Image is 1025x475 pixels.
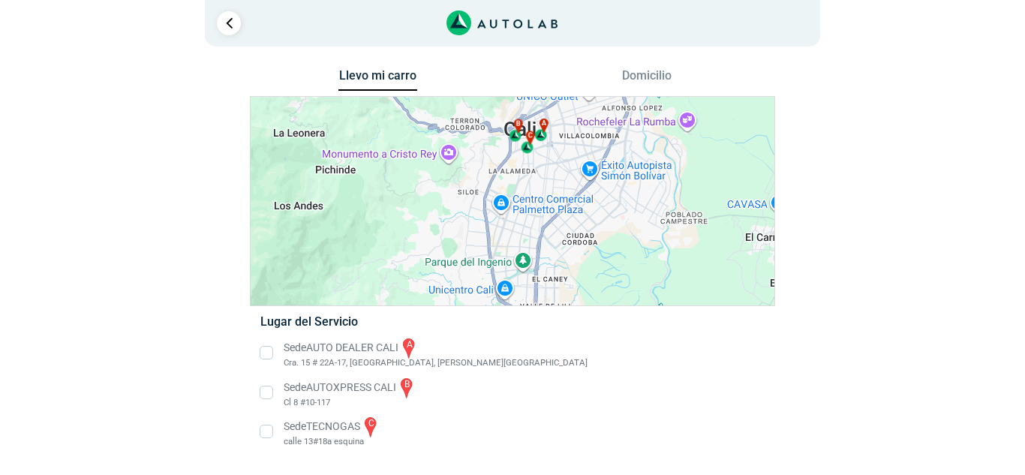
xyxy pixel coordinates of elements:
[542,119,546,129] span: a
[260,314,764,329] h5: Lugar del Servicio
[608,68,687,90] button: Domicilio
[217,11,241,35] a: Ir al paso anterior
[516,119,521,130] span: b
[528,131,533,141] span: c
[446,15,558,29] a: Link al sitio de autolab
[338,68,417,92] button: Llevo mi carro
